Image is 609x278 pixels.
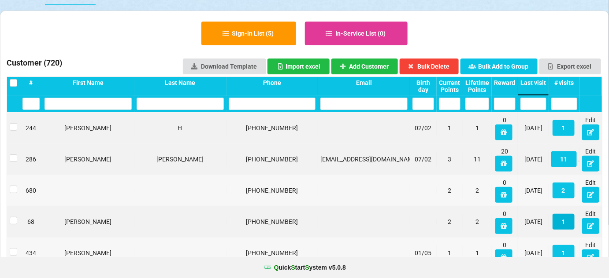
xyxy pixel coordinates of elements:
div: 0 [494,241,516,265]
div: 2 [465,217,489,226]
div: Edit [582,147,600,172]
div: 1 [439,249,460,257]
div: [DATE] [520,217,546,226]
div: Edit [582,209,600,234]
div: Edit [582,241,600,265]
div: 02/02 [412,124,434,132]
div: H [137,124,224,132]
div: 680 [22,186,40,195]
button: 1 [553,245,575,261]
div: [PHONE_NUMBER] [229,155,316,164]
div: 1 [465,124,489,132]
div: [PHONE_NUMBER] [229,217,316,226]
b: uick tart ystem v 5.0.8 [274,263,346,272]
button: 11 [551,151,577,167]
button: 1 [553,120,575,136]
div: [PHONE_NUMBER] [229,186,316,195]
div: 1 [439,124,460,132]
div: [EMAIL_ADDRESS][DOMAIN_NAME] [320,155,408,164]
div: Last Name [137,79,224,86]
span: Q [274,264,279,271]
span: S [291,264,295,271]
div: 11 [465,155,489,164]
div: Reward [494,79,516,86]
div: 1 [465,249,489,257]
div: First Name [45,79,132,86]
div: Last visit [520,79,546,86]
div: [DATE] [520,124,546,132]
div: 07/02 [412,155,434,164]
div: [PHONE_NUMBER] [229,249,316,257]
div: Import excel [277,63,320,69]
div: Edit [582,116,600,140]
div: [DATE] [520,155,546,164]
button: 2 [553,183,575,198]
div: # [22,79,40,86]
div: [PHONE_NUMBER] [229,124,316,132]
div: [PERSON_NAME] [45,155,132,164]
div: 20 [494,147,516,172]
div: 01/05 [412,249,434,257]
div: 0 [494,116,516,140]
div: [DATE] [520,186,546,195]
div: 286 [22,155,40,164]
div: 0 [494,209,516,234]
a: Download Template [183,59,266,74]
div: Edit [582,178,600,203]
div: [DATE] [520,249,546,257]
div: 434 [22,249,40,257]
img: favicon.ico [263,263,272,272]
div: Birth day [412,79,434,93]
div: Phone [229,79,316,86]
button: Export excel [539,59,601,74]
div: 3 [439,155,460,164]
div: 2 [465,186,489,195]
div: [PERSON_NAME] [45,217,132,226]
button: Sign-in List (5) [201,22,296,45]
button: In-Service List (0) [305,22,408,45]
div: 68 [22,217,40,226]
button: Bulk Delete [400,59,459,74]
div: [PERSON_NAME] [45,249,132,257]
div: 244 [22,124,40,132]
span: S [305,264,309,271]
div: Email [320,79,408,86]
button: Import excel [267,59,330,74]
div: Current Points [439,79,460,93]
div: # visits [551,79,577,86]
div: [PERSON_NAME] [137,155,224,164]
button: 1 [553,214,575,230]
button: Bulk Add to Group [460,59,538,74]
button: Add Customer [331,59,398,74]
div: [PERSON_NAME] [45,124,132,132]
div: Lifetime Points [465,79,489,93]
div: 2 [439,186,460,195]
div: 2 [439,217,460,226]
h3: Customer ( 720 ) [7,58,62,71]
div: 0 [494,178,516,203]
